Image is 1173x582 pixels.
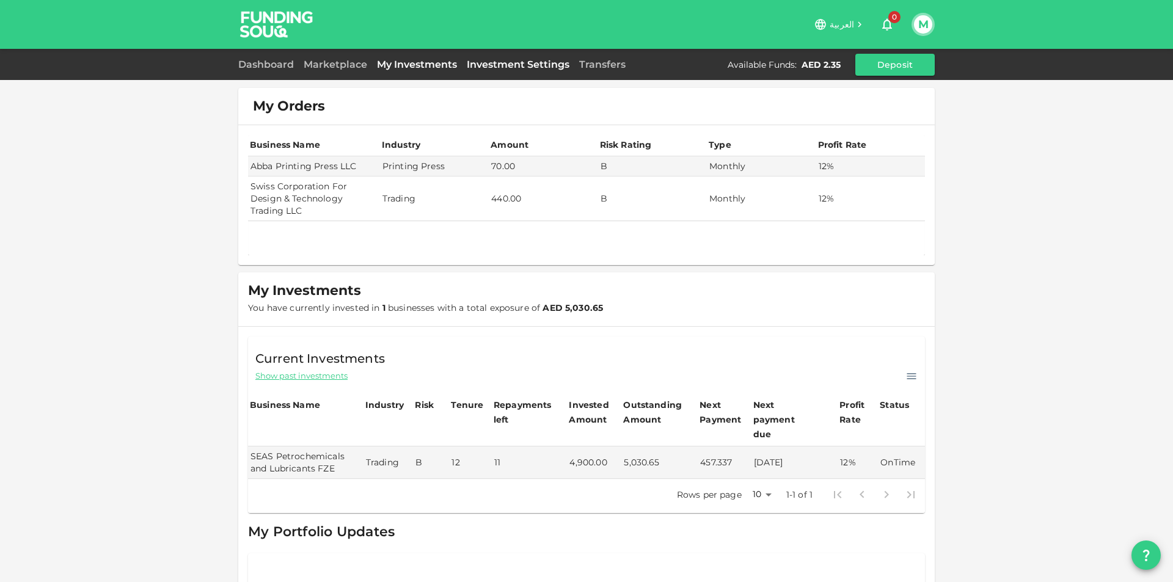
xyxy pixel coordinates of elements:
td: Abba Printing Press LLC [248,156,380,176]
span: My Portfolio Updates [248,523,395,540]
div: Invested Amount [569,398,619,427]
td: SEAS Petrochemicals and Lubricants FZE [248,446,364,479]
div: Business Name [250,137,320,152]
a: Investment Settings [462,59,574,70]
span: Show past investments [255,370,348,382]
a: My Investments [372,59,462,70]
button: question [1131,540,1161,570]
div: Outstanding Amount [623,398,684,427]
a: Dashboard [238,59,299,70]
div: Status [880,398,910,412]
td: 457.337 [698,446,751,479]
div: Business Name [250,398,320,412]
td: 440.00 [489,176,597,221]
td: Printing Press [380,156,489,176]
div: Type [709,137,733,152]
td: Trading [380,176,489,221]
div: Risk [415,398,439,412]
span: My Orders [253,98,325,115]
div: 10 [747,486,776,503]
div: Risk Rating [600,137,652,152]
div: Next Payment [700,398,749,427]
span: Current Investments [255,349,385,368]
button: 0 [875,12,899,37]
div: Industry [382,137,420,152]
p: Rows per page [677,489,742,501]
td: 12 [449,446,492,479]
span: You have currently invested in businesses with a total exposure of [248,302,603,313]
strong: AED 5,030.65 [543,302,603,313]
div: Tenure [451,398,483,412]
span: العربية [830,19,854,30]
td: 12% [816,156,926,176]
td: 12% [838,446,878,479]
div: Profit Rate [839,398,876,427]
a: Transfers [574,59,630,70]
div: Industry [365,398,404,412]
a: Marketplace [299,59,372,70]
td: Trading [364,446,414,479]
div: Amount [491,137,528,152]
div: Next payment due [753,398,814,442]
td: 12% [816,176,926,221]
td: 4,900.00 [567,446,621,479]
div: Repayments left [494,398,555,427]
span: My Investments [248,282,361,299]
button: Deposit [855,54,935,76]
div: AED 2.35 [802,59,841,71]
div: Available Funds : [728,59,797,71]
td: OnTime [878,446,925,479]
td: [DATE] [751,446,838,479]
td: Monthly [707,176,816,221]
span: 0 [888,11,901,23]
td: B [413,446,449,479]
td: 5,030.65 [621,446,698,479]
td: 11 [492,446,568,479]
td: Swiss Corporation For Design & Technology Trading LLC [248,176,380,221]
td: B [598,176,707,221]
td: 70.00 [489,156,597,176]
td: B [598,156,707,176]
td: Monthly [707,156,816,176]
div: Profit Rate [818,137,867,152]
button: M [914,15,932,34]
p: 1-1 of 1 [786,489,813,501]
strong: 1 [382,302,386,313]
